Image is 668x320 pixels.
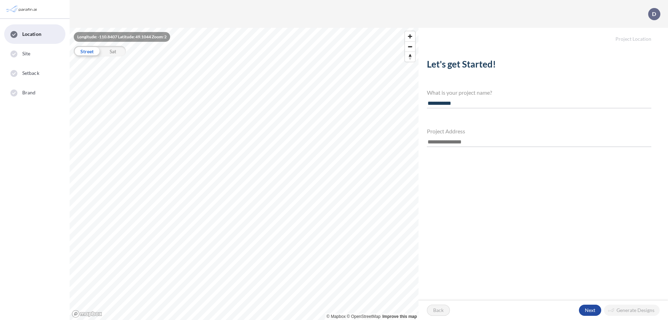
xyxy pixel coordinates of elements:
[405,52,415,62] button: Reset bearing to north
[74,32,170,42] div: Longitude: -110.8407 Latitude: 49.1044 Zoom: 2
[427,59,651,72] h2: Let's get Started!
[74,46,100,56] div: Street
[347,314,381,319] a: OpenStreetMap
[327,314,346,319] a: Mapbox
[22,31,41,38] span: Location
[22,70,39,77] span: Setback
[22,89,36,96] span: Brand
[419,28,668,42] h5: Project Location
[427,128,651,134] h4: Project Address
[405,31,415,41] button: Zoom in
[100,46,126,56] div: Sat
[405,42,415,52] span: Zoom out
[22,50,30,57] span: Site
[5,3,39,16] img: Parafin
[652,11,656,17] p: D
[382,314,417,319] a: Improve this map
[70,28,419,320] canvas: Map
[579,305,601,316] button: Next
[405,41,415,52] button: Zoom out
[72,310,102,318] a: Mapbox homepage
[427,89,651,96] h4: What is your project name?
[585,307,595,314] p: Next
